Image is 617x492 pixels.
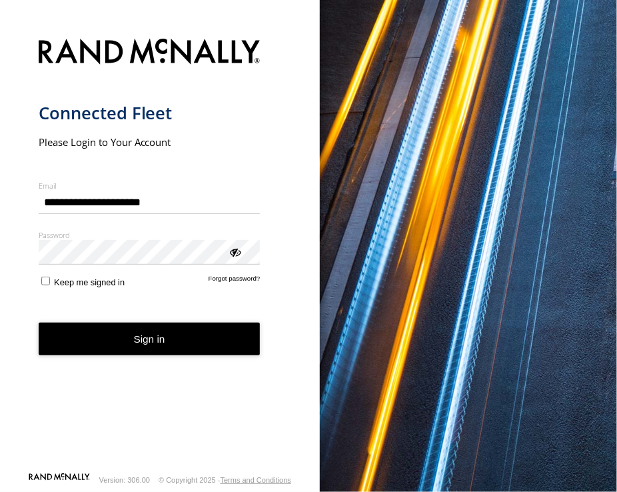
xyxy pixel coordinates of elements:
[221,476,291,484] a: Terms and Conditions
[39,230,261,240] label: Password
[99,476,150,484] div: Version: 306.00
[54,277,125,287] span: Keep me signed in
[228,245,241,258] div: ViewPassword
[39,323,261,355] button: Sign in
[41,277,50,285] input: Keep me signed in
[39,102,261,124] h1: Connected Fleet
[39,36,261,70] img: Rand McNally
[39,31,282,472] form: main
[29,473,90,487] a: Visit our Website
[39,135,261,149] h2: Please Login to Your Account
[209,275,261,287] a: Forgot password?
[159,476,291,484] div: © Copyright 2025 -
[39,181,261,191] label: Email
